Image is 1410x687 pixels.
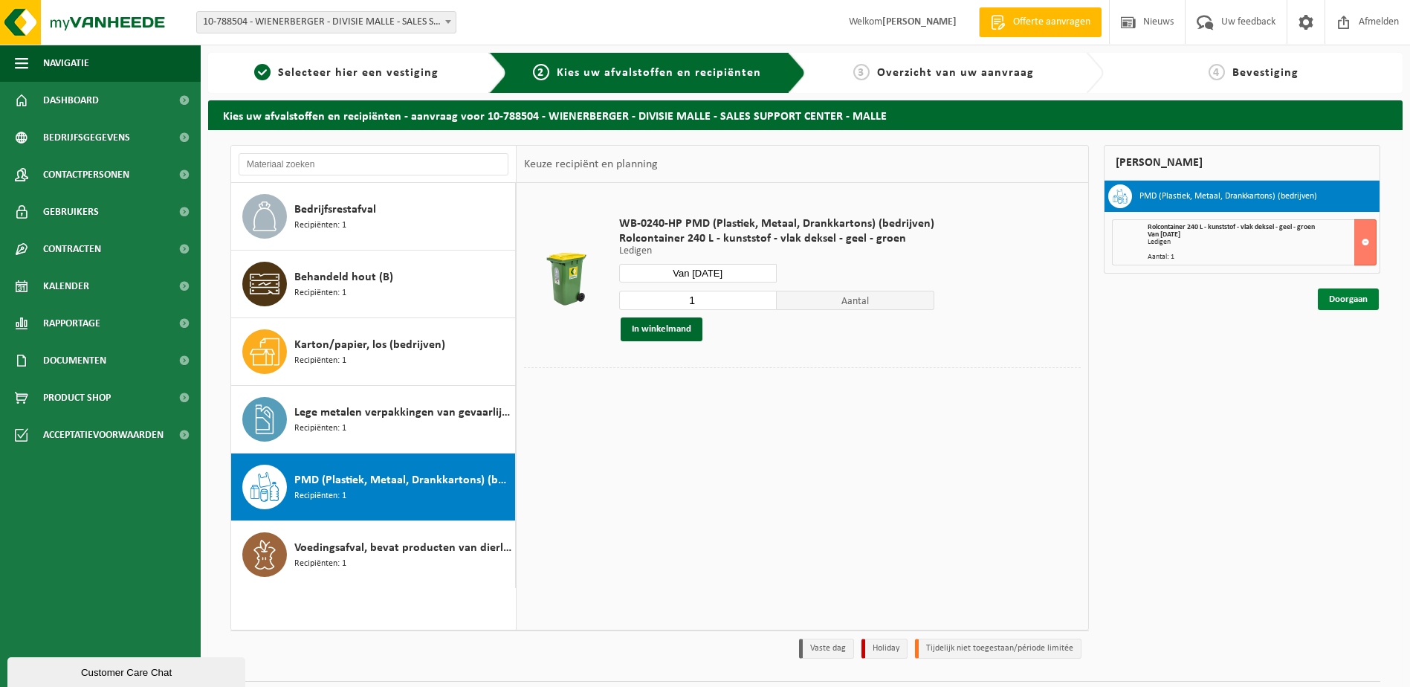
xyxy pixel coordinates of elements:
input: Materiaal zoeken [239,153,508,175]
p: Ledigen [619,246,934,257]
strong: Van [DATE] [1148,230,1180,239]
a: Offerte aanvragen [979,7,1102,37]
button: Bedrijfsrestafval Recipiënten: 1 [231,183,516,251]
span: 10-788504 - WIENERBERGER - DIVISIE MALLE - SALES SUPPORT CENTER - MALLE [196,11,456,33]
span: Lege metalen verpakkingen van gevaarlijke stoffen [294,404,511,422]
span: Behandeld hout (B) [294,268,393,286]
span: Contracten [43,230,101,268]
span: Karton/papier, los (bedrijven) [294,336,445,354]
span: Bedrijfsrestafval [294,201,376,219]
span: Recipiënten: 1 [294,286,346,300]
span: PMD (Plastiek, Metaal, Drankkartons) (bedrijven) [294,471,511,489]
button: Behandeld hout (B) Recipiënten: 1 [231,251,516,318]
span: Kalender [43,268,89,305]
button: PMD (Plastiek, Metaal, Drankkartons) (bedrijven) Recipiënten: 1 [231,454,516,521]
li: Tijdelijk niet toegestaan/période limitée [915,639,1081,659]
span: Product Shop [43,379,111,416]
strong: [PERSON_NAME] [882,16,957,28]
span: Contactpersonen [43,156,129,193]
span: 1 [254,64,271,80]
div: Ledigen [1148,239,1376,246]
li: Vaste dag [799,639,854,659]
h2: Kies uw afvalstoffen en recipiënten - aanvraag voor 10-788504 - WIENERBERGER - DIVISIE MALLE - SA... [208,100,1403,129]
span: Gebruikers [43,193,99,230]
button: In winkelmand [621,317,702,341]
span: Dashboard [43,82,99,119]
span: Recipiënten: 1 [294,489,346,503]
span: Navigatie [43,45,89,82]
button: Lege metalen verpakkingen van gevaarlijke stoffen Recipiënten: 1 [231,386,516,454]
span: Voedingsafval, bevat producten van dierlijke oorsprong, onverpakt, categorie 3 [294,539,511,557]
h3: PMD (Plastiek, Metaal, Drankkartons) (bedrijven) [1139,184,1317,208]
span: Recipiënten: 1 [294,219,346,233]
div: [PERSON_NAME] [1104,145,1380,181]
a: 1Selecteer hier een vestiging [216,64,477,82]
span: Overzicht van uw aanvraag [877,67,1034,79]
span: Rolcontainer 240 L - kunststof - vlak deksel - geel - groen [1148,223,1315,231]
div: Aantal: 1 [1148,254,1376,261]
span: 3 [853,64,870,80]
span: Recipiënten: 1 [294,557,346,571]
span: Bevestiging [1232,67,1299,79]
div: Keuze recipiënt en planning [517,146,665,183]
span: 2 [533,64,549,80]
span: 10-788504 - WIENERBERGER - DIVISIE MALLE - SALES SUPPORT CENTER - MALLE [197,12,456,33]
li: Holiday [861,639,908,659]
span: Bedrijfsgegevens [43,119,130,156]
span: Documenten [43,342,106,379]
span: Rolcontainer 240 L - kunststof - vlak deksel - geel - groen [619,231,934,246]
span: Kies uw afvalstoffen en recipiënten [557,67,761,79]
span: Acceptatievoorwaarden [43,416,164,454]
span: Aantal [777,291,934,310]
iframe: chat widget [7,654,248,687]
input: Selecteer datum [619,264,777,283]
button: Voedingsafval, bevat producten van dierlijke oorsprong, onverpakt, categorie 3 Recipiënten: 1 [231,521,516,588]
span: Recipiënten: 1 [294,354,346,368]
span: Recipiënten: 1 [294,422,346,436]
span: Rapportage [43,305,100,342]
a: Doorgaan [1318,288,1379,310]
span: WB-0240-HP PMD (Plastiek, Metaal, Drankkartons) (bedrijven) [619,216,934,231]
span: 4 [1209,64,1225,80]
button: Karton/papier, los (bedrijven) Recipiënten: 1 [231,318,516,386]
span: Selecteer hier een vestiging [278,67,439,79]
span: Offerte aanvragen [1009,15,1094,30]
